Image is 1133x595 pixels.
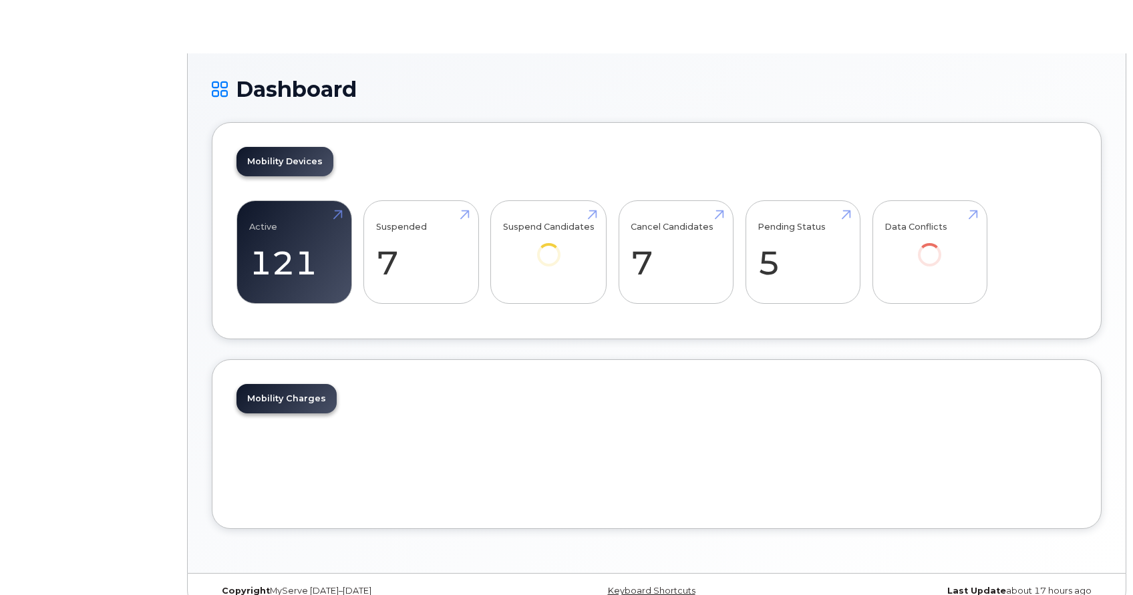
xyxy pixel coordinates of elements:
[631,208,721,296] a: Cancel Candidates 7
[884,208,975,285] a: Data Conflicts
[236,384,337,413] a: Mobility Charges
[212,77,1102,101] h1: Dashboard
[758,208,848,296] a: Pending Status 5
[503,208,595,285] a: Suspend Candidates
[249,208,339,296] a: Active 121
[236,147,333,176] a: Mobility Devices
[376,208,466,296] a: Suspended 7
